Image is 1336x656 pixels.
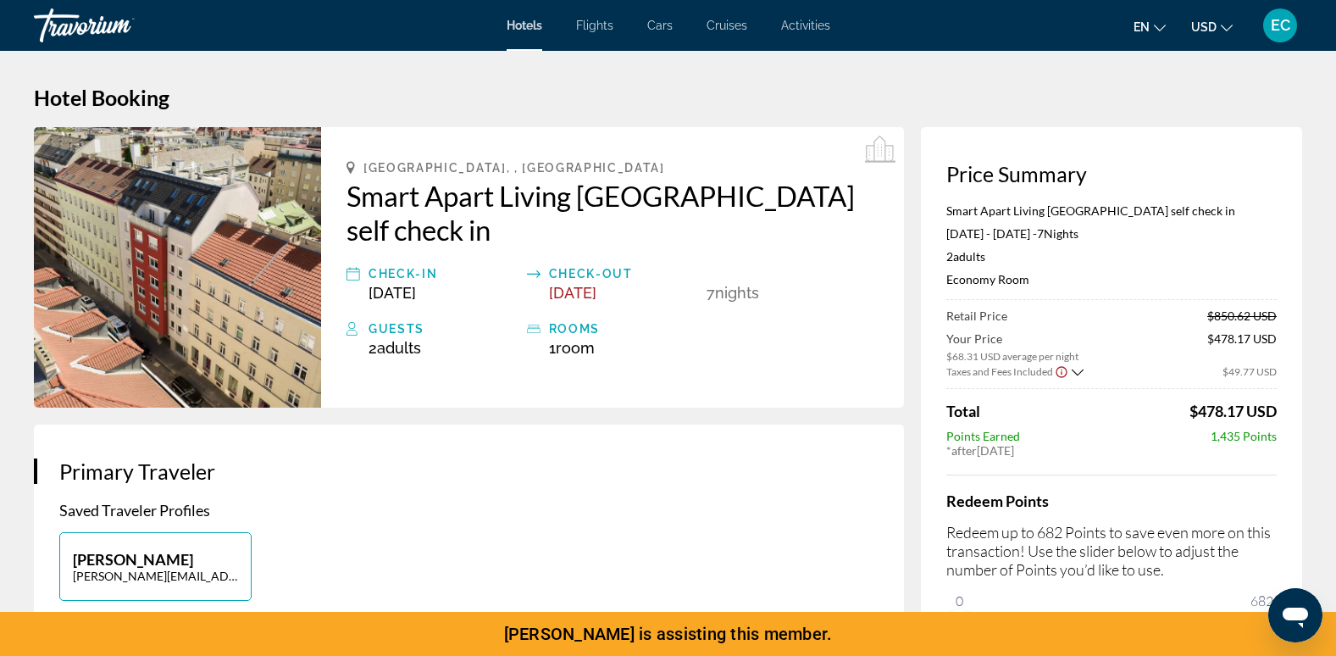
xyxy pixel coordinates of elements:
[946,429,1020,443] span: Points Earned
[946,226,1277,241] p: [DATE] - [DATE] -
[1191,14,1233,39] button: Change currency
[576,19,613,32] a: Flights
[946,161,1277,186] h3: Price Summary
[1037,226,1044,241] span: 7
[34,85,1302,110] h1: Hotel Booking
[946,203,1277,218] p: Smart Apart Living [GEOGRAPHIC_DATA] self check in
[946,249,985,264] span: 2
[946,350,1078,363] span: $68.31 USD average per night
[1207,331,1277,363] span: $478.17 USD
[369,339,421,357] span: 2
[946,309,1007,323] span: Retail Price
[1044,226,1078,241] span: Nights
[73,550,238,569] p: [PERSON_NAME]
[507,19,542,32] a: Hotels
[781,19,830,32] a: Activities
[549,319,699,339] div: rooms
[946,492,1277,510] h4: Redeem Points
[1134,20,1150,34] span: en
[953,591,966,611] span: 0
[1134,14,1166,39] button: Change language
[377,339,421,357] span: Adults
[953,249,985,264] span: Adults
[1248,591,1276,611] span: 682
[369,319,518,339] div: Guests
[707,284,715,302] span: 7
[715,284,759,302] span: Nights
[946,331,1078,346] span: Your Price
[946,443,1277,458] div: * [DATE]
[73,569,238,583] p: [PERSON_NAME][EMAIL_ADDRESS][DOMAIN_NAME]
[34,3,203,47] a: Travorium
[549,284,596,302] span: [DATE]
[946,363,1084,380] button: Show Taxes and Fees breakdown
[59,532,252,601] button: [PERSON_NAME][PERSON_NAME][EMAIL_ADDRESS][DOMAIN_NAME]
[946,609,973,637] span: ngx-slider
[946,402,980,420] span: Total
[946,365,1053,378] span: Taxes and Fees Included
[951,443,977,458] span: after
[1222,365,1277,378] span: $49.77 USD
[369,264,518,284] div: Check-in
[1271,17,1290,34] span: EC
[1055,364,1068,379] button: Show Taxes and Fees disclaimer
[34,127,321,408] img: Smart Apart Living Wien Hauptbahnhof self check in
[346,179,879,247] a: Smart Apart Living [GEOGRAPHIC_DATA] self check in
[1191,20,1217,34] span: USD
[549,264,699,284] div: Check-out
[1258,8,1302,43] button: User Menu
[363,161,665,175] span: [GEOGRAPHIC_DATA], , [GEOGRAPHIC_DATA]
[946,523,1277,579] p: Redeem up to 682 Points to save even more on this transaction! Use the slider below to adjust the...
[369,284,416,302] span: [DATE]
[946,272,1277,286] p: Economy Room
[647,19,673,32] a: Cars
[504,624,833,644] span: [PERSON_NAME] is assisting this member.
[1268,588,1322,642] iframe: Button to launch messaging window
[707,19,747,32] a: Cruises
[59,459,879,484] h3: Primary Traveler
[1207,309,1277,323] span: $850.62 USD
[1189,402,1277,420] span: $478.17 USD
[549,339,595,357] span: 1
[1211,429,1277,443] span: 1,435 Points
[59,501,879,520] p: Saved Traveler Profiles
[556,339,595,357] span: Room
